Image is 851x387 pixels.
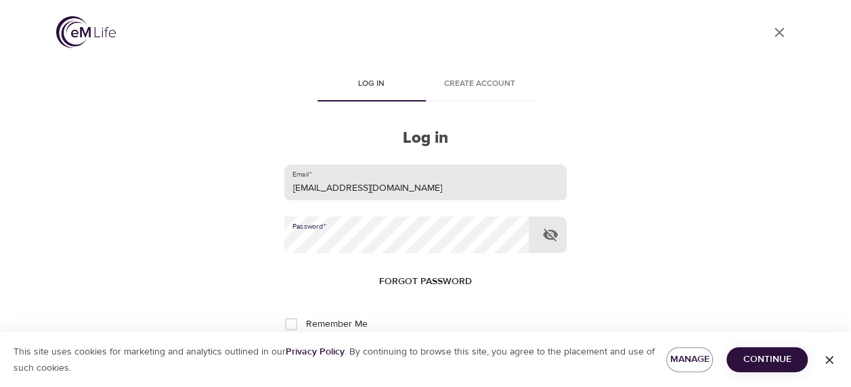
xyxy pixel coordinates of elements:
button: Forgot password [374,269,477,294]
span: Manage [677,351,703,368]
a: Privacy Policy [286,346,345,358]
h2: Log in [284,129,566,148]
button: Continue [726,347,808,372]
span: Create account [434,77,526,91]
span: Forgot password [379,273,472,290]
a: close [763,16,795,49]
span: Remember Me [305,317,367,332]
img: logo [56,16,116,48]
div: disabled tabs example [284,69,566,101]
button: Manage [666,347,714,372]
span: Log in [326,77,418,91]
span: Continue [737,351,797,368]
